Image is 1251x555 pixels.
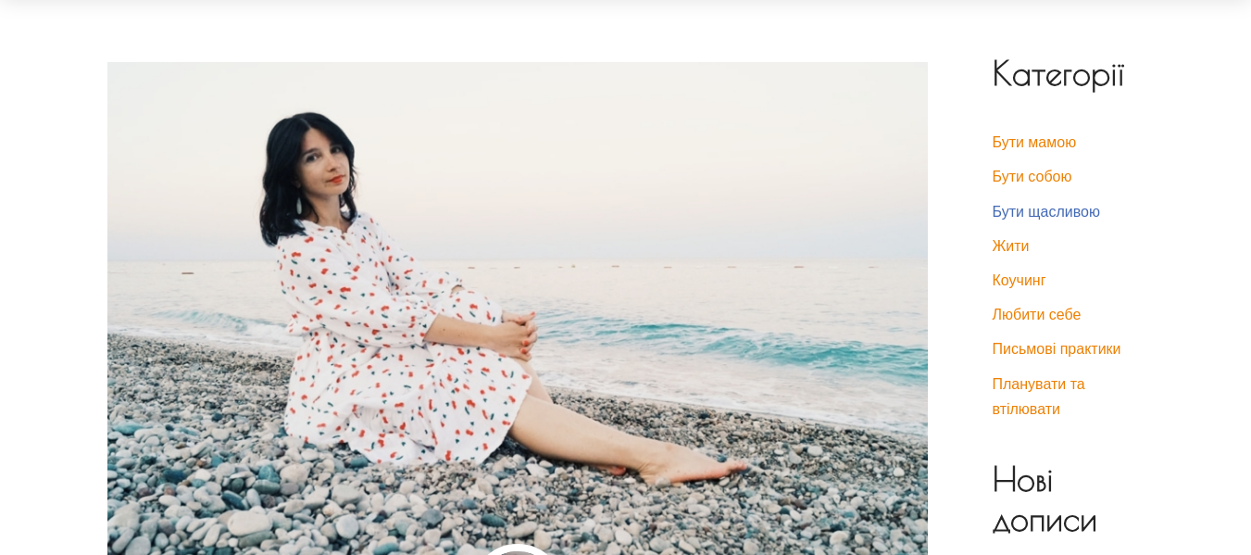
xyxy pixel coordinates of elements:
a: Любити себе [993,307,1082,322]
a: Планувати та втілювати [993,376,1085,417]
a: Коучинг [993,272,1046,288]
a: Бути мамою [993,134,1077,150]
a: Письмові практики [993,341,1121,357]
a: Бути щасливою [993,204,1100,220]
h2: Категорії [993,53,1154,93]
a: Жити [993,238,1030,254]
h2: Нові дописи [993,459,1154,538]
a: Бути собою [993,169,1072,184]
